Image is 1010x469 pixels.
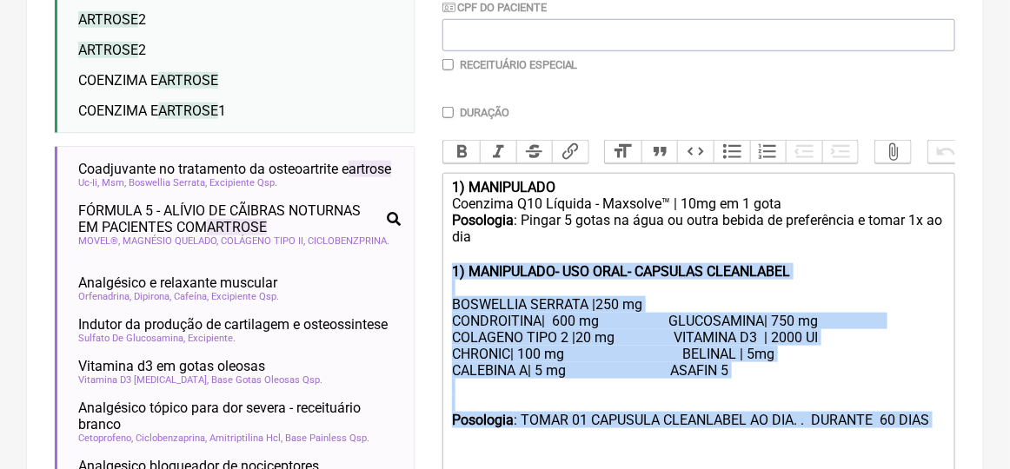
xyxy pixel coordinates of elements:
button: Bold [443,141,480,163]
span: CICLOBENZPRINA [308,235,389,247]
div: CONDROITINA| 600 mg GLUCOSAMINA| 750 mg COLAGENO TIPO 2 |20 mg VITAMINA D3 | 2000 UI CHRONIC| 100... [452,313,946,395]
strong: Posologia [452,412,514,428]
span: Orfenadrina [78,291,131,302]
span: Vitamina D3 [MEDICAL_DATA] [78,374,209,386]
span: MOVEL® [78,235,120,247]
label: Duração [460,106,509,119]
span: Vitamina d3 em gotas oleosas [78,358,265,374]
span: Analgésico e relaxante muscular [78,274,277,291]
span: COENZIMA E 1 [78,102,226,119]
span: Dipirona [134,291,171,302]
span: Msm [102,177,126,188]
span: Amitriptilina Hcl [209,433,282,444]
span: ARTROSE [78,42,138,58]
span: Sulfato De Glucosamina [78,333,185,344]
span: MAGNÉSIO QUELADO [123,235,218,247]
span: Excipiente [188,333,236,344]
button: Link [552,141,588,163]
span: Excipiente Qsp [209,177,277,188]
span: COLÁGENO TIPO II [221,235,305,247]
span: 2 [78,11,146,28]
span: Base Gotas Oleosas Qsp [211,374,322,386]
button: Numbers [750,141,787,163]
div: BOSWELLIA SERRATA |250 mg [452,296,946,313]
span: Indutor da produção de cartilagem e osteossintese [78,316,388,333]
span: artrose [349,161,391,177]
span: ARTROSE [78,11,138,28]
button: Strikethrough [516,141,553,163]
strong: Posologia [452,212,514,228]
span: ARTROSE [158,102,218,119]
span: COENZIMA E [78,72,218,89]
button: Increase Level [822,141,859,163]
button: Undo [928,141,965,163]
span: FÓRMULA 5 - ALÍVIO DE CÃIBRAS NOTURNAS EM PACIENTES COM [78,202,380,235]
button: Decrease Level [786,141,822,163]
button: Code [677,141,714,163]
span: Coadjuvante no tratamento da osteoartrite e [78,161,391,177]
span: Boswellia Serrata [129,177,207,188]
span: Cetoprofeno [78,433,133,444]
span: ARTROSE [158,72,218,89]
button: Italic [480,141,516,163]
button: Bullets [714,141,750,163]
button: Attach Files [875,141,912,163]
button: Quote [641,141,678,163]
span: Analgésico tópico para dor severa - receituário branco [78,400,401,433]
span: Cafeína [174,291,209,302]
span: 2 [78,42,146,58]
strong: 1) MANIPULADO- USO ORAL- CAPSULAS CLEANLABEL [452,263,790,280]
span: Uc-Ii [78,177,99,188]
label: Receituário Especial [460,58,578,71]
div: Coenzima Q10 Líquida - Maxsolve™ | 10mg em 1 gota [452,195,946,212]
strong: 1) MANIPULADO [452,179,555,195]
span: Ciclobenzaprina [136,433,207,444]
label: CPF do Paciente [442,1,547,14]
div: : Pingar 5 gotas na água ou outra bebida de preferência e tomar 1x ao dia ㅤ [452,212,946,263]
span: ARTROSE [207,219,267,235]
button: Heading [605,141,641,163]
span: Excipiente Qsp [211,291,279,302]
span: Base Painless Qsp [285,433,369,444]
